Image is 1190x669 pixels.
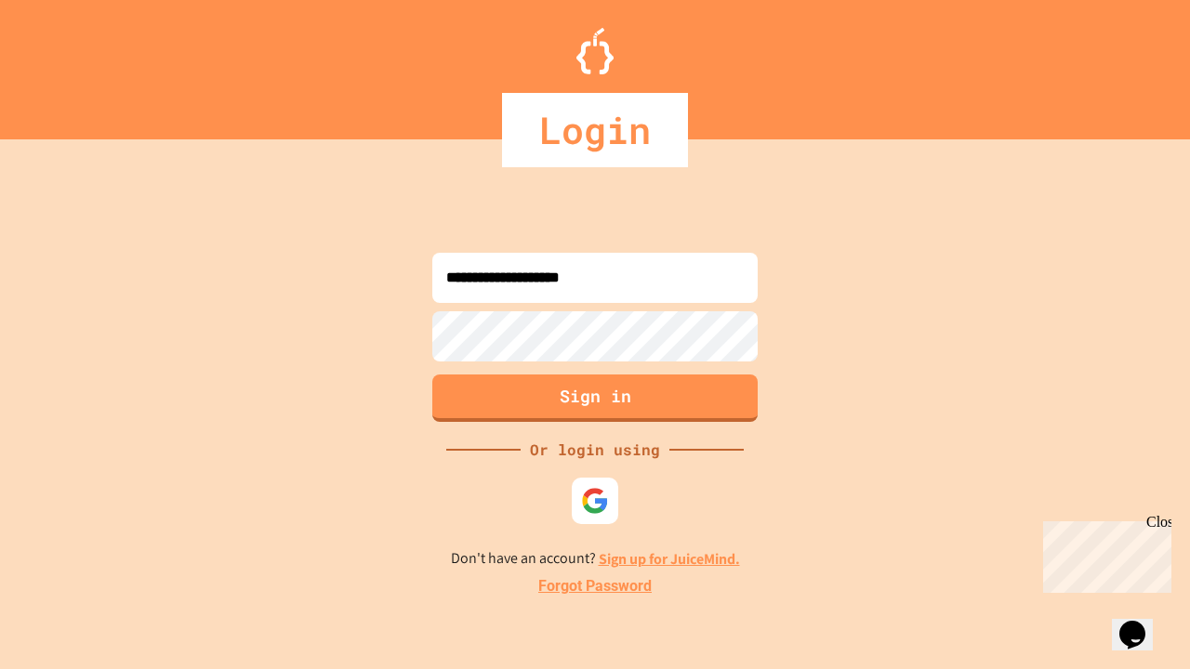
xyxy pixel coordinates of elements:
p: Don't have an account? [451,547,740,571]
div: Or login using [521,439,669,461]
a: Sign up for JuiceMind. [599,549,740,569]
iframe: chat widget [1112,595,1171,650]
button: Sign in [432,374,758,422]
div: Login [502,93,688,167]
img: google-icon.svg [581,487,609,515]
a: Forgot Password [538,575,652,597]
img: Logo.svg [576,28,614,74]
div: Chat with us now!Close [7,7,128,118]
iframe: chat widget [1036,514,1171,593]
